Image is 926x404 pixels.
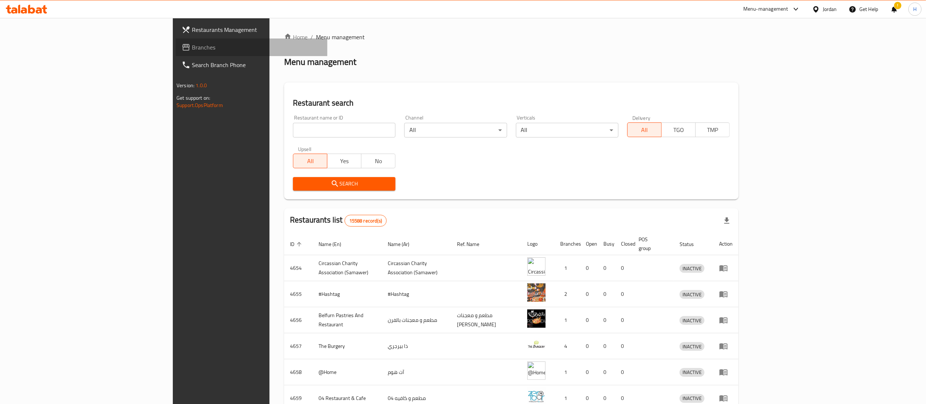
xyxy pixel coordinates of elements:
[680,368,704,377] span: INACTIVE
[527,283,546,302] img: #Hashtag
[327,154,361,168] button: Yes
[382,333,451,359] td: ذا بيرجري
[823,5,837,13] div: Jordan
[615,307,633,333] td: 0
[293,154,327,168] button: All
[580,359,598,385] td: 0
[313,333,382,359] td: The Burgery
[580,281,598,307] td: 0
[598,255,615,281] td: 0
[319,240,351,249] span: Name (En)
[615,359,633,385] td: 0
[313,255,382,281] td: ​Circassian ​Charity ​Association​ (Samawer)
[598,359,615,385] td: 0
[695,122,730,137] button: TMP
[598,233,615,255] th: Busy
[527,309,546,328] img: Belfurn Pastries And Restaurant
[719,316,733,324] div: Menu
[293,98,730,109] h2: Restaurant search
[298,146,312,151] label: Upsell
[313,359,382,385] td: @Home
[680,290,704,299] span: INACTIVE
[192,25,321,34] span: Restaurants Management
[345,217,386,224] span: 15588 record(s)
[713,233,739,255] th: Action
[680,264,704,273] span: INACTIVE
[527,257,546,276] img: ​Circassian ​Charity ​Association​ (Samawer)
[639,235,665,253] span: POS group
[527,361,546,380] img: @Home
[316,33,365,41] span: Menu management
[345,215,387,227] div: Total records count
[382,281,451,307] td: #Hashtag
[364,156,393,166] span: No
[665,125,693,135] span: TGO
[196,81,207,90] span: 1.0.0
[632,115,651,120] label: Delivery
[361,154,395,168] button: No
[615,255,633,281] td: 0
[192,43,321,52] span: Branches
[598,281,615,307] td: 0
[680,240,703,249] span: Status
[627,122,662,137] button: All
[743,5,788,14] div: Menu-management
[554,255,580,281] td: 1
[680,316,704,325] span: INACTIVE
[192,60,321,69] span: Search Branch Phone
[382,255,451,281] td: ​Circassian ​Charity ​Association​ (Samawer)
[554,281,580,307] td: 2
[176,81,194,90] span: Version:
[290,240,304,249] span: ID
[615,281,633,307] td: 0
[598,333,615,359] td: 0
[404,123,507,137] div: All
[313,281,382,307] td: #Hashtag
[299,179,390,188] span: Search
[615,333,633,359] td: 0
[554,359,580,385] td: 1
[382,359,451,385] td: آت هوم
[176,38,327,56] a: Branches
[293,123,395,137] input: Search for restaurant name or ID..
[718,212,736,229] div: Export file
[296,156,324,166] span: All
[451,307,521,333] td: مطعم و معجنات [PERSON_NAME]
[580,333,598,359] td: 0
[176,56,327,74] a: Search Branch Phone
[580,233,598,255] th: Open
[719,264,733,272] div: Menu
[719,368,733,377] div: Menu
[680,342,704,351] span: INACTIVE
[527,335,546,354] img: The Burgery
[176,93,210,103] span: Get support on:
[313,307,382,333] td: Belfurn Pastries And Restaurant
[680,394,704,403] span: INACTIVE
[457,240,489,249] span: Ref. Name
[176,21,327,38] a: Restaurants Management
[598,307,615,333] td: 0
[615,233,633,255] th: Closed
[580,255,598,281] td: 0
[554,307,580,333] td: 1
[388,240,419,249] span: Name (Ar)
[516,123,618,137] div: All
[284,33,739,41] nav: breadcrumb
[699,125,727,135] span: TMP
[554,233,580,255] th: Branches
[719,290,733,298] div: Menu
[521,233,554,255] th: Logo
[719,342,733,350] div: Menu
[330,156,358,166] span: Yes
[290,214,387,227] h2: Restaurants list
[719,394,733,403] div: Menu
[176,100,223,110] a: Support.OpsPlatform
[293,177,395,191] button: Search
[554,333,580,359] td: 4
